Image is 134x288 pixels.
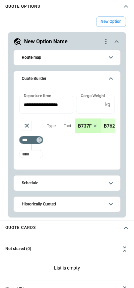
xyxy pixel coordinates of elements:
span: Aircraft selection [22,121,32,131]
div: Too short [19,136,43,144]
p: kg [105,102,110,107]
label: Cargo Weight [81,93,105,98]
button: Quote Builder [19,71,115,87]
p: List is empty [5,257,129,281]
p: B762 [104,123,115,129]
h6: Route map [22,55,41,60]
h6: Quote Builder [22,77,46,81]
h6: Historically Quoted [22,202,56,206]
p: Taxi [64,123,71,129]
h6: Schedule [22,181,38,185]
label: Departure time [24,93,51,98]
div: Quote Builder [19,96,115,161]
div: Quote Options [5,257,129,281]
p: Type [47,123,56,129]
h5: New Option Name [24,38,68,45]
h4: Quote Options [5,5,40,8]
button: New Option [96,16,126,27]
p: B737F [78,123,92,129]
div: scrollable content [75,118,115,133]
button: New Option Namequote-option-actions [13,38,121,46]
div: quote-option-actions [102,38,110,46]
div: Too short [19,150,43,158]
button: Route map [19,50,115,65]
button: Schedule [19,176,115,191]
h6: Not shared (0) [5,247,31,251]
button: Historically Quoted [19,197,115,212]
button: Not shared (0) [5,241,129,257]
h4: Quote cards [5,226,36,229]
input: Choose date, selected date is Sep 2, 2025 [19,96,69,113]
